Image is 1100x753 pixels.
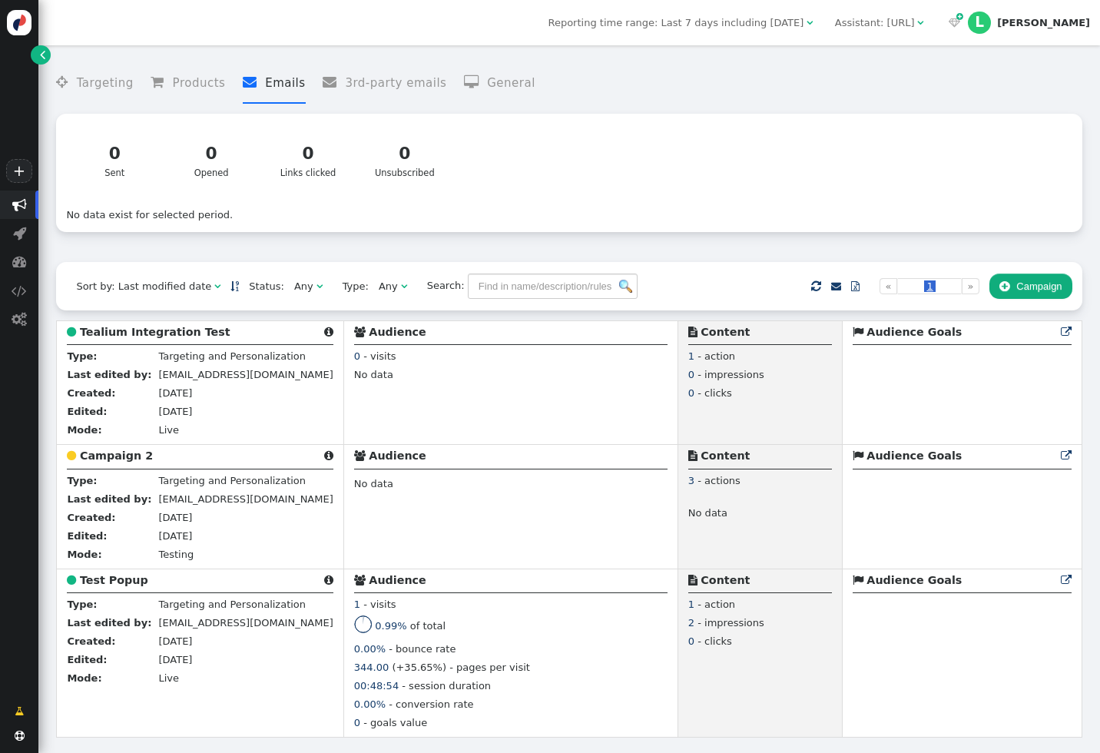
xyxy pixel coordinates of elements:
span:  [688,575,697,585]
b: Content [701,449,750,462]
span:  [853,450,863,461]
span: [DATE] [158,654,192,665]
div: L [968,12,991,35]
button: Campaign [989,274,1072,300]
b: Type: [67,350,97,362]
div: Any [379,279,398,294]
span: - clicks [697,635,732,647]
span: - visits [363,350,396,362]
a:   [946,15,963,31]
span: 0 [688,635,694,647]
b: Last edited by: [67,617,151,629]
span: Status: [239,279,284,294]
span:  [1061,450,1072,461]
li: Products [151,63,225,104]
a:  [5,698,34,725]
span: [DATE] [158,512,192,523]
div: No data exist for selected period. [66,207,469,223]
span:  [956,11,963,23]
span: 0.00% [354,643,386,655]
a:  [230,280,239,292]
b: Created: [67,635,115,647]
a: 0Opened [167,133,255,189]
span: 2 [688,617,694,629]
span:  [999,280,1009,292]
span:  [12,312,27,327]
span: - pages per visit [449,662,530,673]
span:  [12,197,27,212]
span:  [12,254,27,269]
span: - actions [697,475,741,486]
b: Last edited by: [67,493,151,505]
span: [EMAIL_ADDRESS][DOMAIN_NAME] [158,493,333,505]
span: 00:48:54 [354,680,399,692]
span: 0 [688,387,694,399]
div: Any [294,279,313,294]
span: 0.99% [375,620,406,632]
span:  [15,704,24,719]
span:  [831,281,841,291]
div: Assistant: [URL] [835,15,915,31]
b: Type: [67,599,97,610]
span:  [56,75,76,89]
b: Content [701,574,750,586]
a:  [831,280,841,292]
b: Mode: [67,672,101,684]
span: Search: [417,280,465,291]
b: Audience Goals [866,326,962,338]
span:  [1061,327,1072,337]
span: [EMAIL_ADDRESS][DOMAIN_NAME] [158,617,333,629]
span: 344.00 [354,662,389,673]
span: - clicks [697,387,732,399]
span: - action [697,599,735,610]
div: 0 [176,141,247,167]
span:  [243,75,265,89]
span: 0 [354,350,360,362]
span: [DATE] [158,635,192,647]
span:  [151,75,172,89]
span:  [15,731,25,741]
b: Audience Goals [866,574,962,586]
img: icon_search.png [619,280,632,293]
span:  [401,281,407,291]
b: Tealium Integration Test [80,326,230,338]
span: 1 [354,599,360,610]
span:  [67,450,76,461]
span:  [324,327,333,337]
span:  [807,18,813,28]
span:  [323,75,345,89]
span: (+35.65%) [392,662,446,673]
span:  [1061,575,1072,585]
b: Audience [369,449,426,462]
span: - visits [363,599,396,610]
a: » [962,278,979,295]
b: Campaign 2 [80,449,153,462]
span:  [688,327,697,337]
img: logo-icon.svg [7,10,32,35]
b: Last edited by: [67,369,151,380]
span: No data [688,507,727,522]
div: Unsubscribed [369,141,440,180]
b: Content [701,326,750,338]
a:  [1061,574,1072,586]
span:  [917,18,923,28]
span: Targeting and Personalization [158,599,306,610]
span:  [324,450,333,461]
a: 0Sent [71,133,158,189]
span: Reporting time range: Last 7 days including [DATE] [548,17,803,28]
span: 1 [688,599,694,610]
div: [PERSON_NAME] [997,17,1090,29]
span: 0 [688,369,694,380]
div: 0 [369,141,440,167]
span:  [354,575,366,585]
span: - bounce rate [389,643,456,655]
li: Emails [243,63,306,104]
span:  [464,75,487,89]
span:  [354,327,366,337]
a: 0Unsubscribed [361,133,449,189]
span:  [67,575,76,585]
b: Audience [369,574,426,586]
span: 1 [688,350,694,362]
span: - action [697,350,735,362]
b: Test Popup [80,574,148,586]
